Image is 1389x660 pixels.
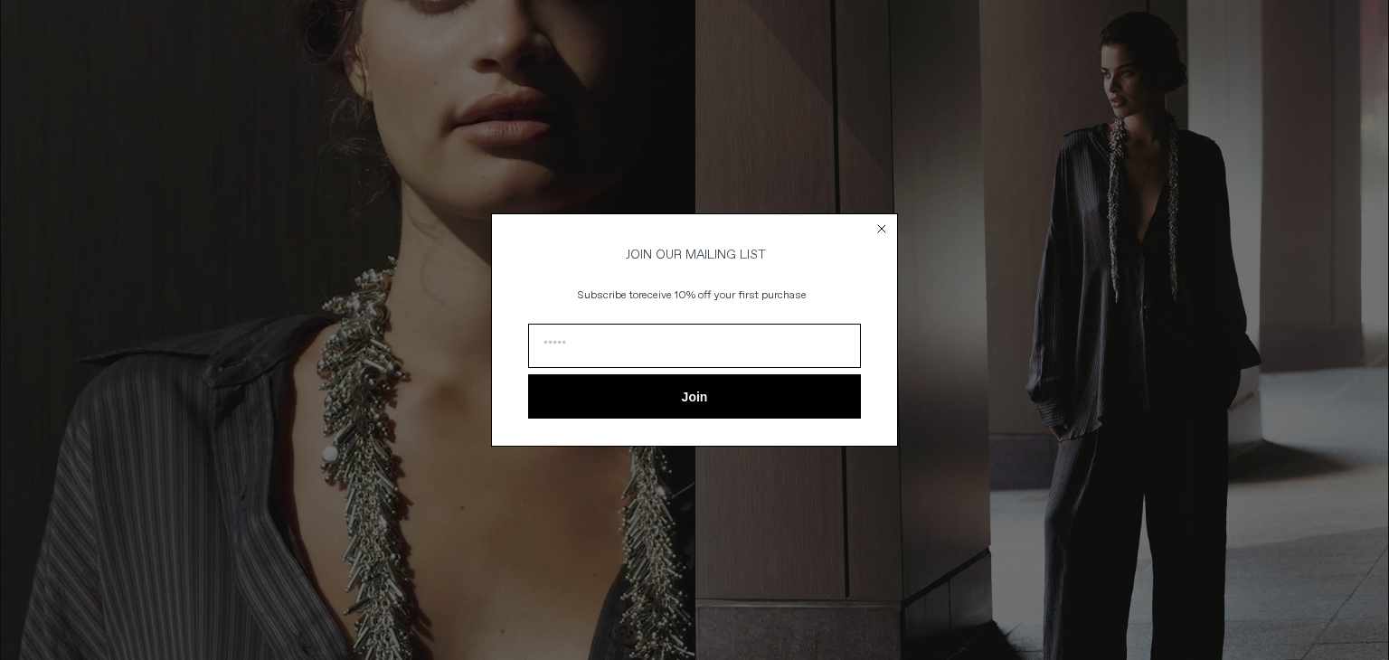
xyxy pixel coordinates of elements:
[873,220,891,238] button: Close dialog
[623,247,766,263] span: JOIN OUR MAILING LIST
[528,324,861,368] input: Email
[528,374,861,419] button: Join
[638,288,807,303] span: receive 10% off your first purchase
[578,288,638,303] span: Subscribe to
